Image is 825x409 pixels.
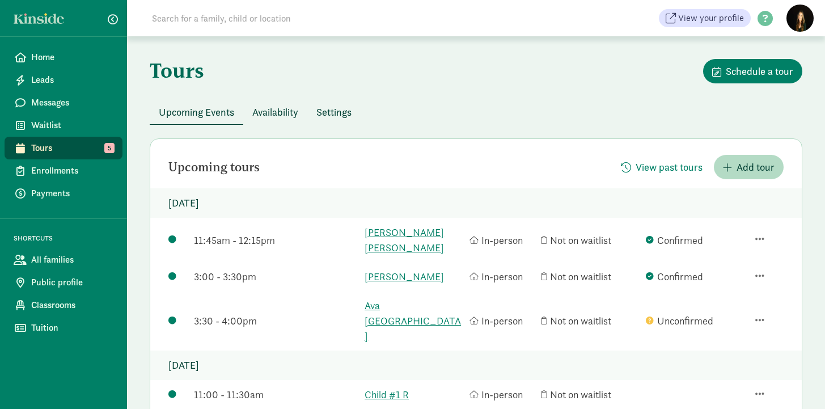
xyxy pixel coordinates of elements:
[365,269,464,284] a: [PERSON_NAME]
[541,233,640,248] div: Not on waitlist
[31,298,113,312] span: Classrooms
[252,104,298,120] span: Availability
[365,298,464,344] a: Ava [GEOGRAPHIC_DATA]
[646,269,745,284] div: Confirmed
[31,141,113,155] span: Tours
[168,161,260,174] h2: Upcoming tours
[150,100,243,124] button: Upcoming Events
[5,271,122,294] a: Public profile
[541,387,640,402] div: Not on waitlist
[726,64,793,79] span: Schedule a tour
[194,387,359,402] div: 11:00 - 11:30am
[31,73,113,87] span: Leads
[194,313,359,328] div: 3:30 - 4:00pm
[5,317,122,339] a: Tuition
[150,188,802,218] p: [DATE]
[31,321,113,335] span: Tuition
[678,11,744,25] span: View your profile
[31,50,113,64] span: Home
[159,104,234,120] span: Upcoming Events
[31,96,113,109] span: Messages
[469,313,535,328] div: In-person
[150,59,204,82] h1: Tours
[31,164,113,178] span: Enrollments
[646,233,745,248] div: Confirmed
[469,387,535,402] div: In-person
[243,100,307,124] button: Availability
[194,233,359,248] div: 11:45am - 12:15pm
[31,253,113,267] span: All families
[541,269,640,284] div: Not on waitlist
[31,276,113,289] span: Public profile
[145,7,463,29] input: Search for a family, child or location
[5,137,122,159] a: Tours 5
[194,269,359,284] div: 3:00 - 3:30pm
[31,187,113,200] span: Payments
[646,313,745,328] div: Unconfirmed
[5,248,122,271] a: All families
[104,143,115,153] span: 5
[31,119,113,132] span: Waitlist
[5,182,122,205] a: Payments
[768,355,825,409] iframe: Chat Widget
[316,104,352,120] span: Settings
[365,225,464,255] a: [PERSON_NAME] [PERSON_NAME]
[5,69,122,91] a: Leads
[659,9,751,27] a: View your profile
[636,159,703,175] span: View past tours
[5,46,122,69] a: Home
[737,159,775,175] span: Add tour
[469,233,535,248] div: In-person
[714,155,784,179] button: Add tour
[365,387,464,402] a: Child #1 R
[5,159,122,182] a: Enrollments
[612,155,712,179] button: View past tours
[5,91,122,114] a: Messages
[703,59,802,83] button: Schedule a tour
[5,294,122,317] a: Classrooms
[541,313,640,328] div: Not on waitlist
[5,114,122,137] a: Waitlist
[307,100,361,124] button: Settings
[150,351,802,380] p: [DATE]
[469,269,535,284] div: In-person
[612,161,712,174] a: View past tours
